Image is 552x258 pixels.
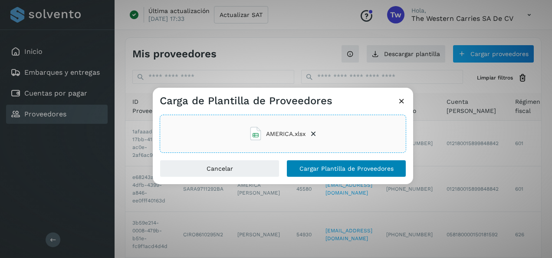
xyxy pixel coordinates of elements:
[160,95,332,107] h3: Carga de Plantilla de Proveedores
[299,165,394,172] span: Cargar Plantilla de Proveedores
[207,165,233,172] span: Cancelar
[266,129,306,139] span: AMERICA.xlsx
[286,160,406,177] button: Cargar Plantilla de Proveedores
[160,160,279,177] button: Cancelar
